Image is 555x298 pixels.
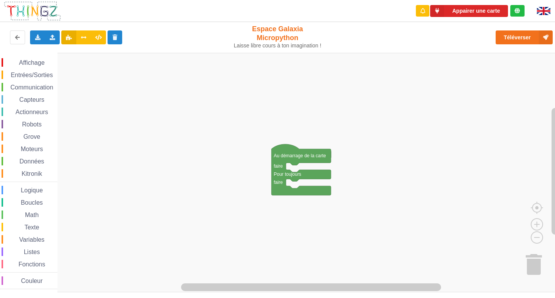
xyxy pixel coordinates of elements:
span: Moteurs [20,146,44,152]
span: Kitronik [20,170,43,177]
img: gb.png [537,7,550,15]
span: Couleur [20,278,44,284]
span: Grove [22,133,42,140]
span: Données [18,158,45,165]
img: thingz_logo.png [3,1,61,21]
span: Variables [18,236,46,243]
span: Communication [9,84,54,91]
span: Capteurs [18,96,45,103]
button: Téléverser [496,30,553,44]
text: Au démarrage de la carte [274,153,326,158]
span: Robots [21,121,43,128]
text: faire [274,163,283,169]
div: Tu es connecté au serveur de création de Thingz [510,5,525,17]
span: Listes [23,249,41,255]
span: Fonctions [17,261,46,268]
span: Entrées/Sorties [10,72,54,78]
span: Actionneurs [14,109,49,115]
span: Math [24,212,40,218]
span: Texte [23,224,40,231]
span: Affichage [18,59,45,66]
text: Pour toujours [274,172,301,177]
span: Logique [20,187,44,194]
div: Espace Galaxia Micropython [230,25,325,49]
text: faire [274,180,283,185]
div: Laisse libre cours à ton imagination ! [230,42,325,49]
span: Boucles [20,199,44,206]
button: Appairer une carte [430,5,508,17]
